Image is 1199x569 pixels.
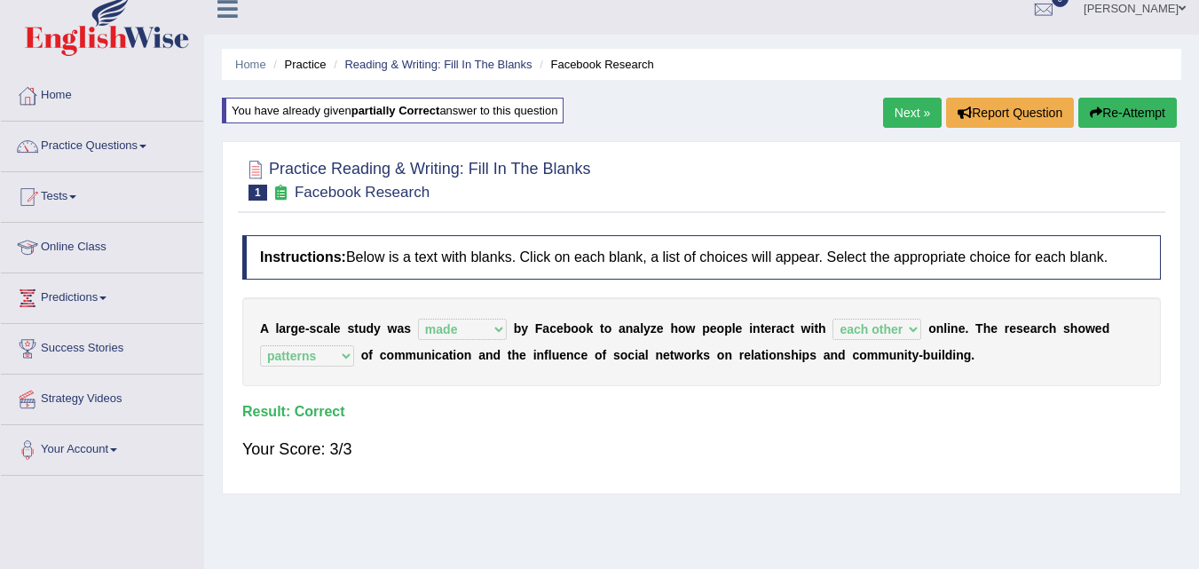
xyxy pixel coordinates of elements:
[514,321,522,336] b: b
[564,321,572,336] b: b
[983,321,991,336] b: h
[769,348,777,362] b: o
[424,348,432,362] b: n
[904,348,908,362] b: i
[942,348,945,362] b: l
[449,348,454,362] b: t
[1,223,203,267] a: Online Class
[744,348,751,362] b: e
[620,348,628,362] b: o
[1030,321,1037,336] b: a
[764,321,771,336] b: e
[1085,321,1095,336] b: w
[638,348,645,362] b: a
[571,321,579,336] b: o
[359,321,367,336] b: u
[351,104,440,117] b: partially correct
[242,156,591,201] h2: Practice Reading & Writing: Fill In The Blanks
[272,185,290,202] small: Exam occurring question
[1,375,203,419] a: Strategy Videos
[645,348,649,362] b: l
[619,321,626,336] b: a
[549,321,556,336] b: c
[316,321,323,336] b: c
[640,321,643,336] b: l
[683,348,691,362] b: o
[242,404,1161,420] h4: Result:
[542,321,549,336] b: a
[559,348,566,362] b: e
[889,348,897,362] b: u
[814,321,818,336] b: t
[663,348,670,362] b: e
[286,321,290,336] b: r
[651,321,657,336] b: z
[354,321,359,336] b: t
[838,348,846,362] b: d
[368,348,373,362] b: f
[310,321,317,336] b: s
[930,348,938,362] b: u
[946,98,1074,128] button: Report Question
[595,348,603,362] b: o
[248,185,267,201] span: 1
[235,58,266,71] a: Home
[1063,321,1070,336] b: s
[453,348,456,362] b: i
[1,172,203,217] a: Tests
[1016,321,1023,336] b: s
[739,348,744,362] b: r
[397,321,404,336] b: a
[1005,321,1009,336] b: r
[344,58,532,71] a: Reading & Writing: Fill In The Blanks
[952,348,956,362] b: i
[279,321,286,336] b: a
[330,321,334,336] b: l
[604,321,612,336] b: o
[964,348,972,362] b: g
[260,249,346,265] b: Instructions:
[366,321,374,336] b: d
[305,321,310,336] b: -
[586,321,593,336] b: k
[1,324,203,368] a: Success Stories
[242,235,1161,280] h4: Below is a text with blanks. Click on each blank, a list of choices will appear. Select the appro...
[1,122,203,166] a: Practice Questions
[852,348,859,362] b: c
[928,321,936,336] b: o
[710,321,717,336] b: e
[1,425,203,470] a: Your Account
[703,348,710,362] b: s
[919,348,923,362] b: -
[552,348,560,362] b: u
[1102,321,1110,336] b: d
[810,321,814,336] b: i
[799,348,802,362] b: i
[751,348,754,362] b: l
[945,348,953,362] b: d
[938,348,942,362] b: i
[809,348,816,362] b: s
[975,321,983,336] b: T
[380,348,387,362] b: c
[579,321,587,336] b: o
[791,348,799,362] b: h
[295,184,430,201] small: Facebook Research
[761,348,766,362] b: t
[533,348,537,362] b: i
[1,71,203,115] a: Home
[519,348,526,362] b: e
[478,348,485,362] b: a
[783,321,790,336] b: c
[674,348,684,362] b: w
[717,348,725,362] b: o
[464,348,472,362] b: n
[493,348,501,362] b: d
[431,348,435,362] b: i
[613,348,620,362] b: s
[896,348,904,362] b: n
[717,321,725,336] b: o
[222,98,564,123] div: You have already given answer to this question
[831,348,839,362] b: n
[883,98,942,128] a: Next »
